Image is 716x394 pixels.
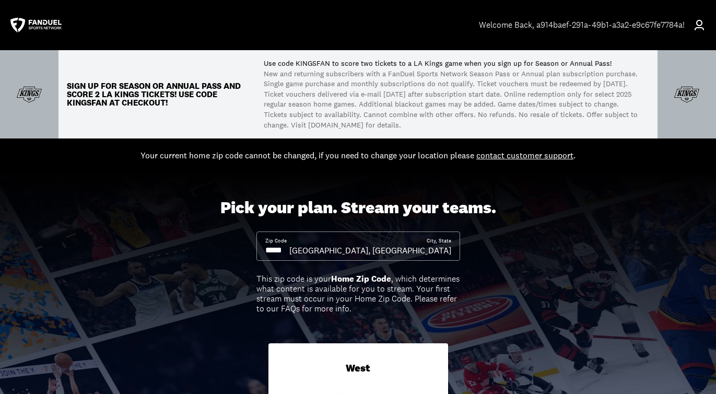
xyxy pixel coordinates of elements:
p: Sign up for Season or Annual Pass and score 2 LA Kings TICKETS! Use code KINGSFAN at checkout! [67,82,255,107]
div: This zip code is your , which determines what content is available for you to stream. Your first ... [256,274,460,314]
div: Welcome Back , a914baef-291a-49b1-a3a2-e9c67fe7784a! [479,20,685,30]
img: Team Logo [674,82,699,107]
p: New and returning subscribers with a FanDuel Sports Network Season Pass or Annual plan subscripti... [264,69,641,131]
a: Welcome Back, a914baef-291a-49b1-a3a2-e9c67fe7784a! [479,10,706,40]
b: Home Zip Code [331,273,391,284]
div: Your current home zip code cannot be changed, if you need to change your location please . [140,149,576,161]
p: Use code KINGSFAN to score two tickets to a LA Kings game when you sign up for Season or Annual P... [264,59,641,69]
a: contact customer support [476,150,573,160]
div: City, State [427,237,451,245]
img: Team Logo [17,82,42,107]
div: Pick your plan. Stream your teams. [220,198,496,218]
div: [GEOGRAPHIC_DATA], [GEOGRAPHIC_DATA] [289,245,451,256]
div: West [268,343,448,393]
div: Zip Code [265,237,287,245]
